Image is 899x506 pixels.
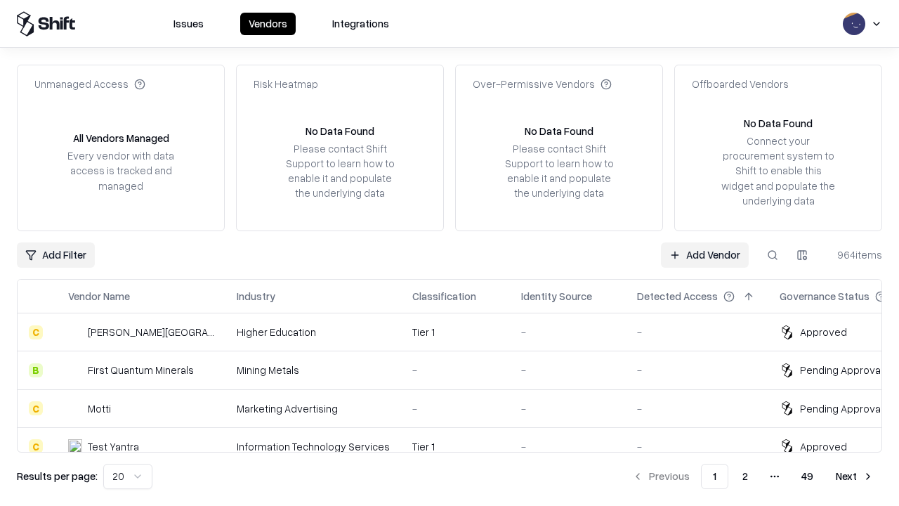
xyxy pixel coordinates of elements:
[17,469,98,484] p: Results per page:
[73,131,169,145] div: All Vendors Managed
[237,289,275,304] div: Industry
[521,325,615,339] div: -
[827,464,882,489] button: Next
[412,439,499,454] div: Tier 1
[29,325,43,339] div: C
[306,124,374,138] div: No Data Found
[68,289,130,304] div: Vendor Name
[237,325,390,339] div: Higher Education
[237,401,390,416] div: Marketing Advertising
[412,325,499,339] div: Tier 1
[701,464,728,489] button: 1
[800,363,883,377] div: Pending Approval
[521,401,615,416] div: -
[88,439,139,454] div: Test Yantra
[790,464,825,489] button: 49
[29,363,43,377] div: B
[826,247,882,262] div: 964 items
[692,77,789,91] div: Offboarded Vendors
[29,439,43,453] div: C
[473,77,612,91] div: Over-Permissive Vendors
[17,242,95,268] button: Add Filter
[412,289,476,304] div: Classification
[521,363,615,377] div: -
[88,325,214,339] div: [PERSON_NAME][GEOGRAPHIC_DATA]
[525,124,593,138] div: No Data Found
[237,439,390,454] div: Information Technology Services
[624,464,882,489] nav: pagination
[800,401,883,416] div: Pending Approval
[240,13,296,35] button: Vendors
[68,439,82,453] img: Test Yantra
[412,363,499,377] div: -
[165,13,212,35] button: Issues
[637,325,757,339] div: -
[521,439,615,454] div: -
[68,325,82,339] img: Reichman University
[800,325,847,339] div: Approved
[661,242,749,268] a: Add Vendor
[68,401,82,415] img: Motti
[521,289,592,304] div: Identity Source
[637,439,757,454] div: -
[324,13,398,35] button: Integrations
[237,363,390,377] div: Mining Metals
[780,289,870,304] div: Governance Status
[637,289,718,304] div: Detected Access
[637,363,757,377] div: -
[63,148,179,193] div: Every vendor with data access is tracked and managed
[88,401,111,416] div: Motti
[720,134,836,208] div: Connect your procurement system to Shift to enable this widget and populate the underlying data
[731,464,759,489] button: 2
[744,116,813,131] div: No Data Found
[254,77,318,91] div: Risk Heatmap
[282,141,398,201] div: Please contact Shift Support to learn how to enable it and populate the underlying data
[88,363,194,377] div: First Quantum Minerals
[412,401,499,416] div: -
[637,401,757,416] div: -
[800,439,847,454] div: Approved
[34,77,145,91] div: Unmanaged Access
[29,401,43,415] div: C
[68,363,82,377] img: First Quantum Minerals
[501,141,617,201] div: Please contact Shift Support to learn how to enable it and populate the underlying data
